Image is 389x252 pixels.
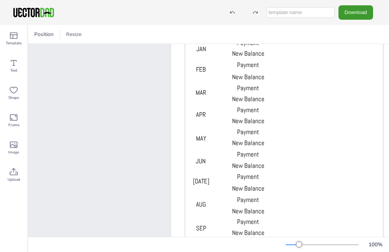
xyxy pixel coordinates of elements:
span: New Balance [232,139,264,147]
span: Payment [237,218,259,226]
span: Payment [237,61,259,69]
span: Payment [237,39,259,47]
span: MAR [196,88,206,97]
span: JUN [196,157,206,165]
span: Text [10,67,17,74]
img: VectorDad-1.png [12,7,55,18]
span: New Balance [232,73,264,81]
span: Image [8,149,19,155]
span: Shape [8,95,19,101]
span: [DATE] [193,177,209,185]
span: New Balance [232,207,264,215]
span: Payment [237,128,259,136]
input: template name [267,7,335,18]
button: Resize [63,28,85,41]
span: New Balance [232,95,264,103]
span: Payment [237,150,259,158]
span: Payment [237,106,259,114]
span: New Balance [232,184,264,193]
span: Payment [237,84,259,92]
span: SEP [196,224,206,232]
span: New Balance [232,161,264,170]
span: Template [6,40,22,46]
span: AUG [196,200,206,208]
span: Payment [237,196,259,204]
span: JAN [196,45,206,53]
span: New Balance [232,117,264,125]
span: MAY [196,134,206,142]
div: 100 % [366,241,384,248]
button: Download [338,5,373,19]
span: Frame [8,122,19,128]
span: APR [196,110,206,119]
span: Payment [237,172,259,181]
span: FEB [196,65,206,74]
span: Position [33,31,55,38]
span: New Balance [232,49,264,58]
span: Upload [8,177,20,183]
span: New Balance [232,229,264,237]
